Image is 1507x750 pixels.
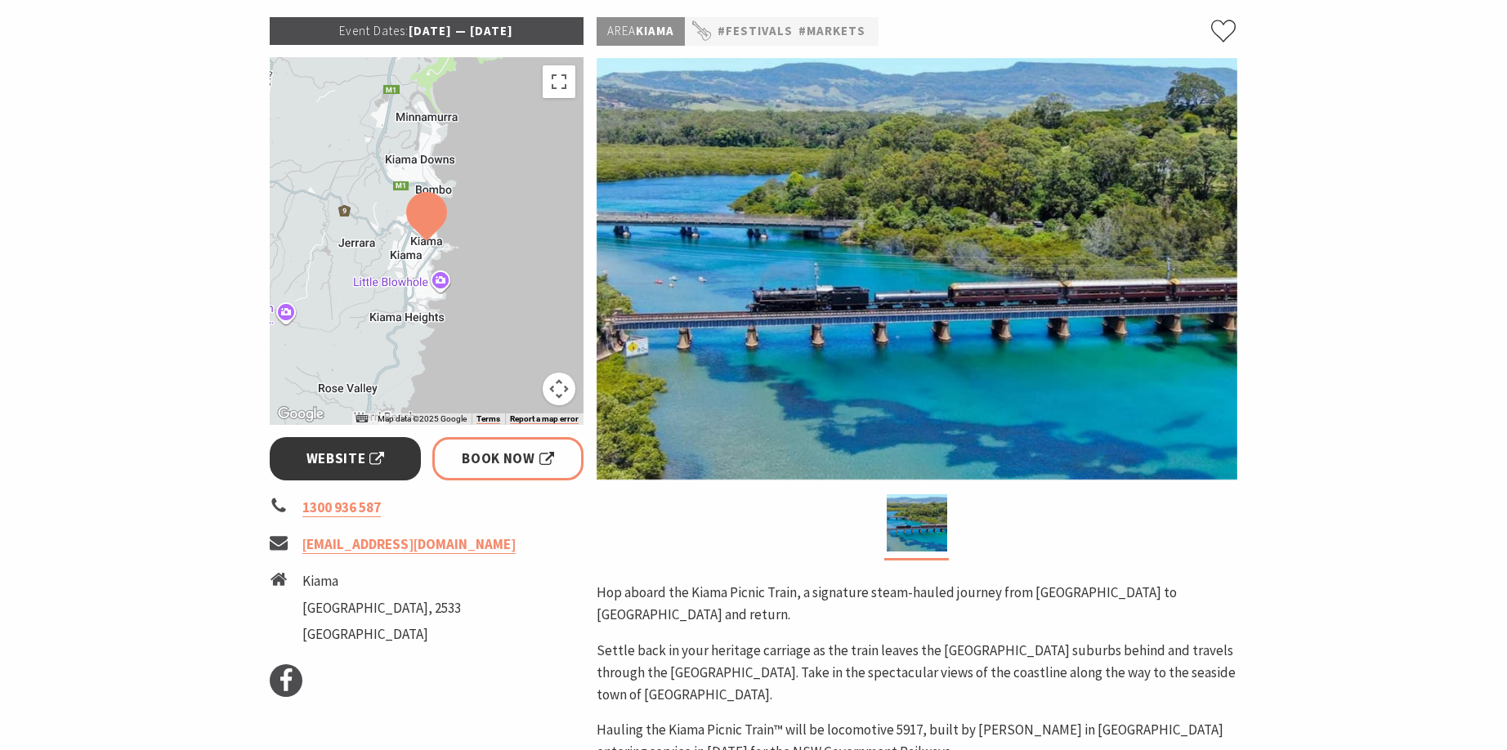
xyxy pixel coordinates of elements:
p: Settle back in your heritage carriage as the train leaves the [GEOGRAPHIC_DATA] suburbs behind an... [597,640,1237,707]
p: Kiama [597,17,685,46]
span: Book Now [462,448,554,470]
a: Open this area in Google Maps (opens a new window) [274,404,328,425]
span: Website [306,448,385,470]
a: Report a map error [510,414,579,424]
span: Area [607,23,636,38]
img: Google [274,404,328,425]
button: Toggle fullscreen view [543,65,575,98]
a: 1300 936 587 [302,498,381,517]
a: #Markets [798,21,865,42]
a: #Festivals [718,21,793,42]
button: Keyboard shortcuts [356,413,368,425]
a: Book Now [432,437,584,480]
img: Kiama Picnic Train [597,58,1237,480]
a: [EMAIL_ADDRESS][DOMAIN_NAME] [302,535,516,554]
p: Hop aboard the Kiama Picnic Train, a signature steam-hauled journey from [GEOGRAPHIC_DATA] to [GE... [597,582,1237,626]
li: [GEOGRAPHIC_DATA] [302,623,461,645]
span: Event Dates: [339,23,409,38]
span: Map data ©2025 Google [378,414,467,423]
img: Kiama Picnic Train [887,494,947,551]
a: Terms [476,414,500,424]
li: [GEOGRAPHIC_DATA], 2533 [302,597,461,619]
p: [DATE] — [DATE] [270,17,584,45]
button: Map camera controls [543,373,575,405]
li: Kiama [302,570,461,592]
a: Website [270,437,421,480]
